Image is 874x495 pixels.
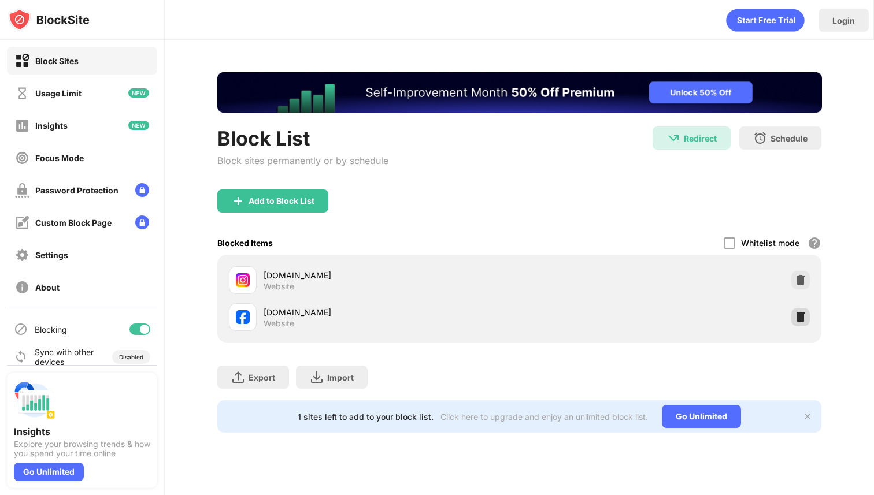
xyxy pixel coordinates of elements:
div: Schedule [771,133,808,143]
div: 1 sites left to add to your block list. [298,412,434,422]
img: insights-off.svg [15,118,29,133]
img: about-off.svg [15,280,29,295]
div: Export [249,373,275,382]
div: About [35,282,60,292]
div: animation [726,9,805,32]
div: Insights [35,121,68,131]
div: Blocked Items [217,238,273,248]
img: favicons [236,310,250,324]
div: Website [264,318,294,329]
img: new-icon.svg [128,121,149,130]
div: Import [327,373,354,382]
div: Blocking [35,325,67,334]
img: sync-icon.svg [14,350,28,364]
div: Block Sites [35,56,79,66]
div: Block sites permanently or by schedule [217,155,388,166]
div: [DOMAIN_NAME] [264,269,520,281]
img: lock-menu.svg [135,183,149,197]
div: Insights [14,426,150,437]
div: Sync with other devices [35,347,94,367]
div: Explore your browsing trends & how you spend your time online [14,440,150,458]
div: Focus Mode [35,153,84,163]
img: x-button.svg [803,412,812,421]
img: settings-off.svg [15,248,29,262]
div: Settings [35,250,68,260]
div: Redirect [684,133,717,143]
img: lock-menu.svg [135,215,149,229]
div: Click here to upgrade and enjoy an unlimited block list. [440,412,648,422]
div: Add to Block List [249,196,314,206]
img: customize-block-page-off.svg [15,215,29,230]
div: Password Protection [35,185,118,195]
div: Block List [217,126,388,150]
img: logo-blocksite.svg [8,8,90,31]
img: push-insights.svg [14,379,55,421]
div: Custom Block Page [35,218,112,228]
iframe: Banner [217,72,822,113]
img: blocking-icon.svg [14,322,28,336]
img: time-usage-off.svg [15,86,29,101]
img: focus-off.svg [15,151,29,165]
div: Go Unlimited [14,463,84,481]
div: [DOMAIN_NAME] [264,306,520,318]
div: Login [832,16,855,25]
img: block-on.svg [15,54,29,68]
div: Whitelist mode [741,238,799,248]
div: Usage Limit [35,88,82,98]
img: password-protection-off.svg [15,183,29,198]
img: favicons [236,273,250,287]
div: Website [264,281,294,292]
div: Go Unlimited [662,405,741,428]
div: Disabled [119,353,143,360]
img: new-icon.svg [128,88,149,98]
